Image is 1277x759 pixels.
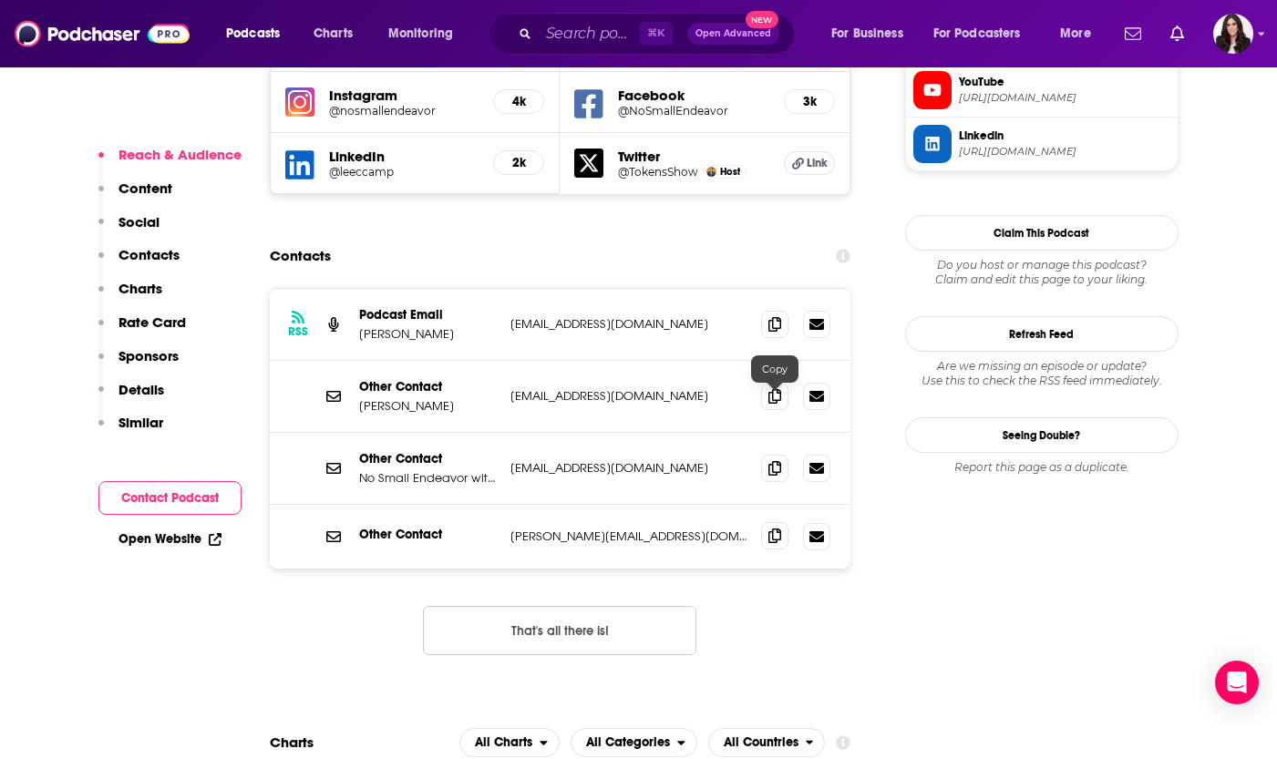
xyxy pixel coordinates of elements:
p: Similar [118,414,163,431]
a: Seeing Double? [905,417,1179,453]
p: [PERSON_NAME] [359,398,496,414]
img: Lee C. Camp [706,167,716,177]
img: iconImage [285,87,314,117]
p: No Small Endeavor with [PERSON_NAME] [359,470,496,486]
a: YouTube[URL][DOMAIN_NAME] [913,71,1170,109]
a: @leeccamp [329,165,479,179]
span: Podcasts [226,21,280,46]
button: Content [98,179,172,213]
span: https://www.youtube.com/@NoSmallEndeavor [959,91,1170,105]
div: Are we missing an episode or update? Use this to check the RSS feed immediately. [905,359,1179,388]
span: Open Advanced [695,29,771,38]
button: open menu [213,19,304,48]
h2: Countries [708,728,826,757]
h2: Platforms [459,728,560,757]
button: Contacts [98,246,180,280]
button: open menu [459,728,560,757]
p: Rate Card [118,313,186,331]
button: Claim This Podcast [905,215,1179,251]
div: Copy [751,355,798,383]
p: Other Contact [359,451,496,467]
button: Refresh Feed [905,316,1179,352]
p: [EMAIL_ADDRESS][DOMAIN_NAME] [510,460,747,476]
button: Rate Card [98,313,186,347]
div: Claim and edit this page to your liking. [905,258,1179,287]
p: Social [118,213,160,231]
h5: 2k [509,155,529,170]
p: Details [118,381,164,398]
p: Charts [118,280,162,297]
a: Show notifications dropdown [1163,18,1191,49]
div: Report this page as a duplicate. [905,460,1179,475]
button: open menu [376,19,477,48]
span: All Charts [475,736,532,749]
button: Nothing here. [423,606,696,655]
p: Podcast Email [359,307,496,323]
p: [EMAIL_ADDRESS][DOMAIN_NAME] [510,388,747,404]
h5: 3k [799,94,819,109]
span: Host [720,166,740,178]
h3: RSS [288,324,308,339]
a: @NoSmallEndeavor [618,104,769,118]
span: Link [807,156,828,170]
span: Logged in as RebeccaShapiro [1213,14,1253,54]
span: For Podcasters [933,21,1021,46]
p: Contacts [118,246,180,263]
button: open menu [922,19,1047,48]
p: Content [118,179,172,197]
a: Charts [302,19,364,48]
button: Charts [98,280,162,313]
div: Open Intercom Messenger [1215,661,1259,704]
button: open menu [1047,19,1114,48]
span: Charts [314,21,353,46]
a: @nosmallendeavor [329,104,479,118]
a: Show notifications dropdown [1117,18,1148,49]
a: Link [784,151,835,175]
a: Linkedin[URL][DOMAIN_NAME] [913,125,1170,163]
span: Do you host or manage this podcast? [905,258,1179,272]
span: More [1060,21,1091,46]
h2: Charts [270,733,314,751]
button: Sponsors [98,347,179,381]
button: Similar [98,414,163,447]
button: Show profile menu [1213,14,1253,54]
img: User Profile [1213,14,1253,54]
span: Linkedin [959,128,1170,144]
div: Search podcasts, credits, & more... [506,13,812,55]
h5: Twitter [618,148,769,165]
button: Contact Podcast [98,481,242,515]
input: Search podcasts, credits, & more... [539,19,639,48]
p: Other Contact [359,379,496,395]
button: open menu [819,19,926,48]
p: [PERSON_NAME][EMAIL_ADDRESS][DOMAIN_NAME] [510,528,747,544]
span: All Countries [724,736,798,749]
h5: LinkedIn [329,148,479,165]
h5: 4k [509,94,529,109]
p: Reach & Audience [118,146,242,163]
h5: Instagram [329,87,479,104]
a: @TokensShow [618,165,698,179]
span: All Categories [586,736,670,749]
h2: Contacts [270,239,331,273]
button: Details [98,381,164,415]
span: For Business [831,21,903,46]
p: [PERSON_NAME] [359,326,496,342]
p: Other Contact [359,527,496,542]
button: Open AdvancedNew [687,23,779,45]
button: open menu [708,728,826,757]
span: ⌘ K [639,22,673,46]
img: Podchaser - Follow, Share and Rate Podcasts [15,16,190,51]
h5: Facebook [618,87,769,104]
a: Open Website [118,531,221,547]
button: Reach & Audience [98,146,242,179]
button: open menu [571,728,697,757]
button: Social [98,213,160,247]
h2: Categories [571,728,697,757]
span: YouTube [959,74,1170,90]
